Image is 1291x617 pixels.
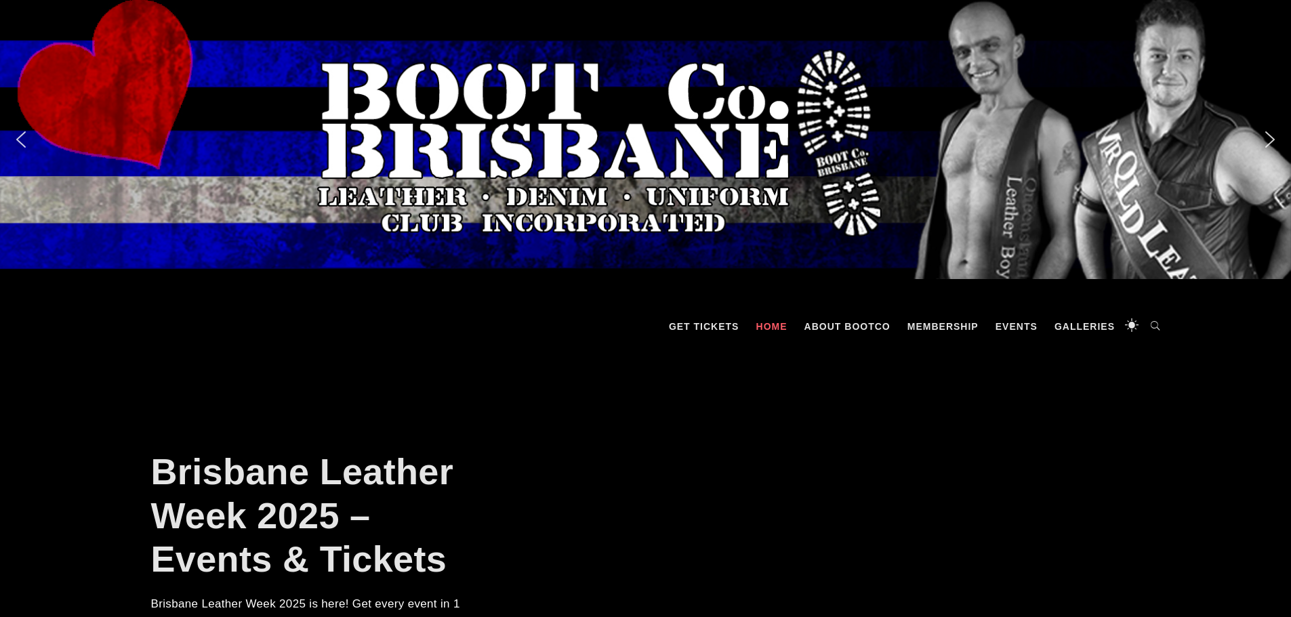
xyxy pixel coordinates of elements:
a: About BootCo [798,306,897,347]
img: previous arrow [10,129,32,150]
a: GET TICKETS [662,306,746,347]
a: Galleries [1048,306,1122,347]
a: Home [750,306,794,347]
a: Membership [901,306,985,347]
a: Events [989,306,1044,347]
img: next arrow [1259,129,1281,150]
a: Brisbane Leather Week 2025 – Events & Tickets [151,451,454,580]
